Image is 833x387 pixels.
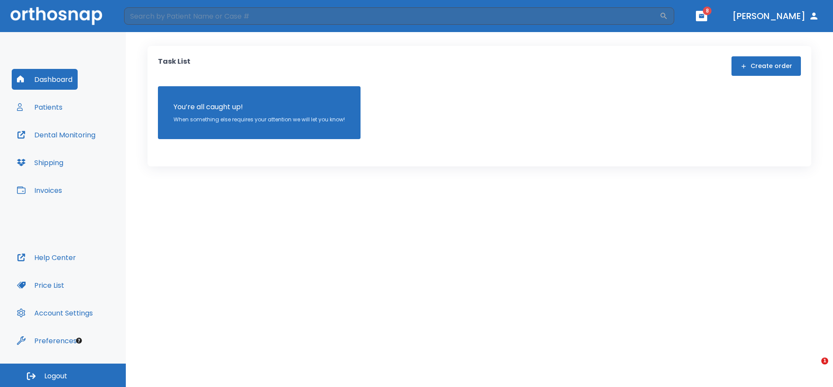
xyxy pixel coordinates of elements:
[12,152,69,173] button: Shipping
[158,56,190,76] p: Task List
[12,247,81,268] button: Help Center
[12,69,78,90] button: Dashboard
[174,116,345,124] p: When something else requires your attention we will let you know!
[124,7,659,25] input: Search by Patient Name or Case #
[44,371,67,381] span: Logout
[12,302,98,323] button: Account Settings
[12,275,69,296] button: Price List
[10,7,102,25] img: Orthosnap
[174,102,345,112] p: You’re all caught up!
[821,358,828,364] span: 1
[12,180,67,201] button: Invoices
[12,330,82,351] button: Preferences
[803,358,824,378] iframe: Intercom live chat
[729,8,823,24] button: [PERSON_NAME]
[12,124,101,145] button: Dental Monitoring
[731,56,801,76] button: Create order
[703,7,712,15] span: 8
[75,337,83,345] div: Tooltip anchor
[12,97,68,117] button: Patients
